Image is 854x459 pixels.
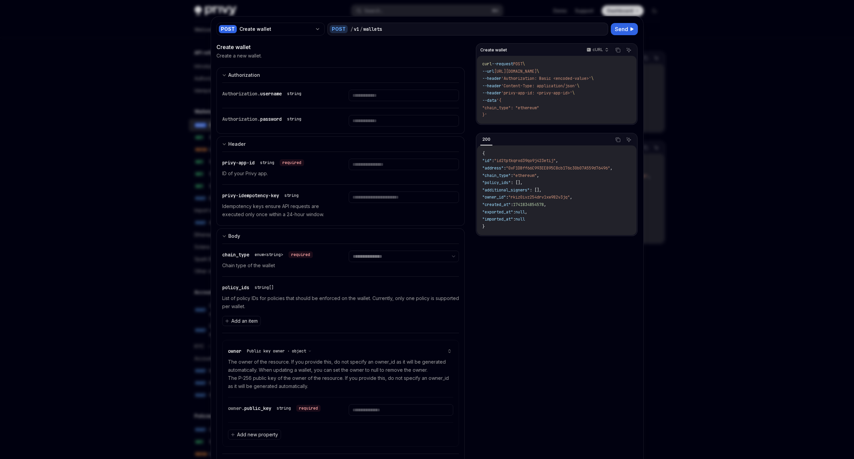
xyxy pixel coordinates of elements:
span: : [511,202,513,207]
span: "rkiz0ivz254drv1xw982v3jq" [508,194,570,200]
span: "owner_id" [482,194,506,200]
div: required [288,251,313,258]
span: null [515,209,525,215]
span: owner [228,348,241,354]
p: ID of your Privy app. [222,169,332,178]
button: Copy the contents from the code block [614,135,622,144]
div: chain_type [222,251,313,259]
button: Add new property [228,430,281,440]
button: Ask AI [624,46,633,54]
div: / [360,26,363,32]
span: chain_type [222,252,249,258]
span: 'Authorization: Basic <encoded-value>' [501,76,591,81]
span: --header [482,90,501,96]
span: , [544,202,546,207]
span: \ [537,69,539,74]
span: --url [482,69,494,74]
span: : [513,209,515,215]
span: "created_at" [482,202,511,207]
span: curl [482,61,492,67]
div: privy-idempotency-key [222,191,301,200]
span: \ [577,83,579,89]
div: Authorization [228,71,260,79]
span: public_key [244,405,271,411]
span: , [556,158,558,163]
span: Public key owner · object [247,348,306,354]
p: List of policy IDs for policies that should be enforced on the wallet. Currently, only one policy... [222,294,459,311]
span: privy-app-id [222,160,255,166]
button: cURL [583,44,611,56]
div: required [280,159,304,166]
div: Header [228,140,246,148]
button: POSTCreate wallet [216,22,325,36]
div: / [350,26,353,32]
span: \ [523,61,525,67]
span: : [], [530,187,541,193]
p: cURL [593,47,603,52]
span: \ [591,76,594,81]
span: : [511,173,513,178]
p: The owner of the resource. If you provide this, do not specify an owner_id as it will be generate... [228,358,454,390]
div: Authorization.password [222,115,304,123]
span: "id" [482,158,492,163]
button: expand input section [216,67,465,83]
div: required [296,405,321,412]
span: Authorization. [222,116,260,122]
span: owner. [228,405,244,411]
button: Send [611,23,638,35]
span: null [515,216,525,222]
span: "additional_signers" [482,187,530,193]
div: Authorization.username [222,90,304,98]
span: "imported_at" [482,216,513,222]
div: privy-app-id [222,159,304,167]
span: , [525,209,527,215]
button: Public key owner · object [247,348,311,354]
div: policy_ids [222,283,276,292]
span: : [513,216,515,222]
span: Authorization. [222,91,260,97]
span: "0xF1DBff66C993EE895C8cb176c30b07A559d76496" [506,165,610,171]
span: "ethereum" [513,173,537,178]
span: "chain_type": "ethereum" [482,105,539,111]
span: --data [482,98,497,103]
p: Idempotency keys ensure API requests are executed only once within a 24-hour window. [222,202,332,219]
span: \ [572,90,575,96]
span: 'Content-Type: application/json' [501,83,577,89]
div: v1 [354,26,359,32]
div: POST [330,25,348,33]
span: --request [492,61,513,67]
span: password [260,116,282,122]
span: username [260,91,282,97]
span: : [492,158,494,163]
div: Body [228,232,240,240]
div: owner [228,347,314,355]
span: Create wallet [480,47,507,53]
span: } [482,224,485,229]
span: policy_ids [222,284,249,291]
span: , [570,194,572,200]
span: , [610,165,613,171]
span: "chain_type" [482,173,511,178]
button: Copy the contents from the code block [614,46,622,54]
span: Send [615,25,628,33]
button: Ask AI [624,135,633,144]
div: wallets [363,26,382,32]
span: privy-idempotency-key [222,192,279,199]
span: : [504,165,506,171]
span: "policy_ids" [482,180,511,185]
div: owner.public_key [228,404,321,412]
span: "exported_at" [482,209,513,215]
div: Create wallet [216,43,465,51]
span: "id2tptkqrxd39qo9j423etij" [494,158,556,163]
div: 200 [480,135,492,143]
span: [URL][DOMAIN_NAME] [494,69,537,74]
span: POST [513,61,523,67]
span: '{ [497,98,501,103]
button: expand input section [216,136,465,152]
span: Add an item [231,318,258,324]
span: --header [482,76,501,81]
p: Create a new wallet. [216,52,262,59]
span: { [482,151,485,156]
span: --header [482,83,501,89]
p: Chain type of the wallet [222,261,332,270]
